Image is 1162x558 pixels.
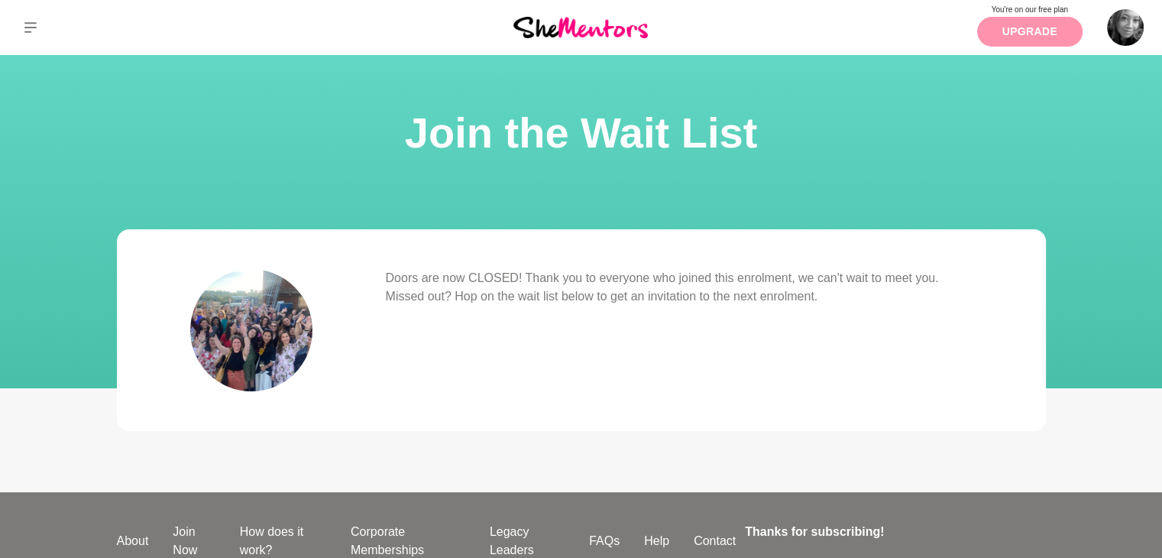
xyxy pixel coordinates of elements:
[681,532,748,550] a: Contact
[1107,9,1144,46] img: Starla
[513,17,648,37] img: She Mentors Logo
[105,532,161,550] a: About
[745,523,1036,541] h4: Thanks for subscribing!
[577,532,632,550] a: FAQs
[18,104,1144,162] h1: Join the Wait List
[386,269,973,306] p: Doors are now CLOSED! Thank you to everyone who joined this enrolment, we can't wait to meet you....
[977,17,1083,47] a: Upgrade
[632,532,681,550] a: Help
[977,4,1083,15] p: You're on our free plan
